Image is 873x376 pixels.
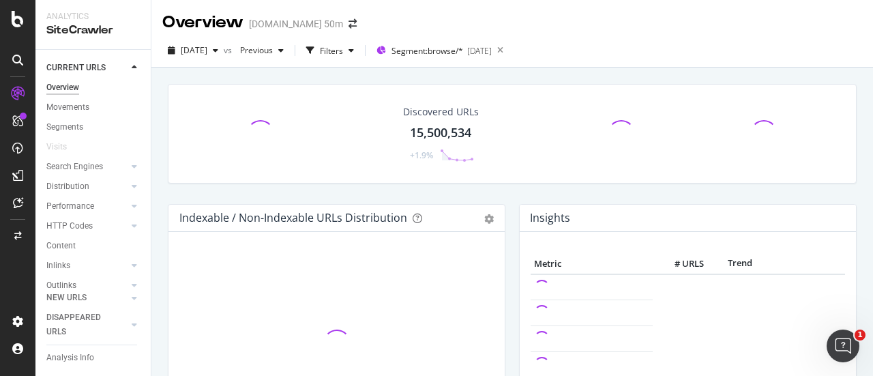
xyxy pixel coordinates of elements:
[410,124,471,142] div: 15,500,534
[46,160,103,174] div: Search Engines
[46,310,128,339] a: DISAPPEARED URLS
[46,259,128,273] a: Inlinks
[46,199,94,214] div: Performance
[46,61,106,75] div: CURRENT URLS
[530,209,570,227] h4: Insights
[46,259,70,273] div: Inlinks
[46,278,76,293] div: Outlinks
[46,219,93,233] div: HTTP Codes
[320,45,343,57] div: Filters
[46,179,89,194] div: Distribution
[46,239,76,253] div: Content
[653,254,707,274] th: # URLS
[46,278,128,293] a: Outlinks
[855,330,865,341] span: 1
[235,40,289,61] button: Previous
[46,199,128,214] a: Performance
[46,179,128,194] a: Distribution
[249,17,343,31] div: [DOMAIN_NAME] 50m
[46,291,87,305] div: NEW URLS
[827,330,859,362] iframe: Intercom live chat
[46,23,140,38] div: SiteCrawler
[179,211,407,225] div: Indexable / Non-Indexable URLs Distribution
[46,100,141,115] a: Movements
[371,40,492,61] button: Segment:browse/*[DATE]
[46,310,115,339] div: DISAPPEARED URLS
[46,351,141,365] a: Analysis Info
[707,254,773,274] th: Trend
[467,45,492,57] div: [DATE]
[46,351,94,365] div: Analysis Info
[46,120,83,134] div: Segments
[224,44,235,56] span: vs
[46,239,141,253] a: Content
[410,149,433,161] div: +1.9%
[162,11,243,34] div: Overview
[181,44,207,56] span: 2025 Aug. 21st
[46,100,89,115] div: Movements
[46,61,128,75] a: CURRENT URLS
[46,140,80,154] a: Visits
[46,81,141,95] a: Overview
[46,219,128,233] a: HTTP Codes
[235,44,273,56] span: Previous
[349,19,357,29] div: arrow-right-arrow-left
[301,40,359,61] button: Filters
[46,11,140,23] div: Analytics
[46,291,128,305] a: NEW URLS
[403,105,479,119] div: Discovered URLs
[46,160,128,174] a: Search Engines
[484,214,494,224] div: gear
[46,81,79,95] div: Overview
[46,140,67,154] div: Visits
[46,120,141,134] a: Segments
[391,45,463,57] span: Segment: browse/*
[531,254,653,274] th: Metric
[162,40,224,61] button: [DATE]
